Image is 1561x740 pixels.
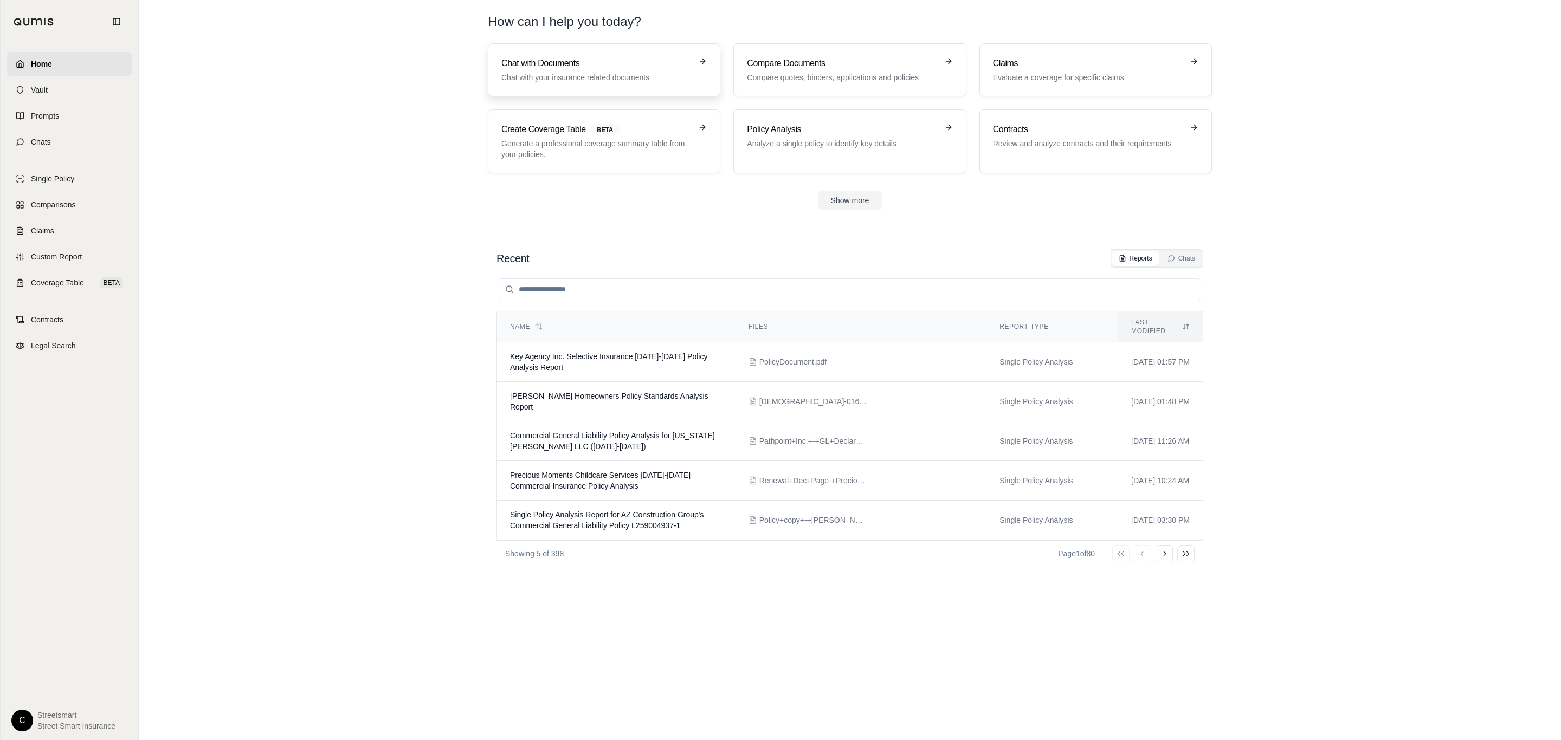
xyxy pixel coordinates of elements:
[759,396,868,407] span: DeclarationPolicy_CA91-016051-00_Richard Lykin.pdf
[7,271,132,295] a: Coverage TableBETA
[1167,254,1195,263] div: Chats
[986,461,1118,501] td: Single Policy Analysis
[979,109,1212,173] a: ContractsReview and analyze contracts and their requirements
[993,57,1183,70] h3: Claims
[747,138,937,149] p: Analyze a single policy to identify key details
[37,720,115,731] span: Street Smart Insurance
[31,314,63,325] span: Contracts
[31,85,48,95] span: Vault
[501,72,692,83] p: Chat with your insurance related documents
[510,322,723,331] div: Name
[979,43,1212,96] a: ClaimsEvaluate a coverage for specific claims
[7,130,132,154] a: Chats
[1118,501,1203,540] td: [DATE] 03:30 PM
[1058,548,1095,559] div: Page 1 of 80
[7,219,132,243] a: Claims
[31,277,84,288] span: Coverage Table
[818,191,882,210] button: Show more
[31,199,75,210] span: Comparisons
[7,52,132,76] a: Home
[1112,251,1159,266] button: Reports
[986,311,1118,342] th: Report Type
[11,710,33,731] div: C
[31,225,54,236] span: Claims
[100,277,123,288] span: BETA
[501,57,692,70] h3: Chat with Documents
[736,311,986,342] th: Files
[7,334,132,358] a: Legal Search
[1161,251,1202,266] button: Chats
[501,123,692,136] h3: Create Coverage Table
[31,59,52,69] span: Home
[7,245,132,269] a: Custom Report
[986,382,1118,421] td: Single Policy Analysis
[31,137,51,147] span: Chats
[37,710,115,720] span: Streetsmart
[733,109,966,173] a: Policy AnalysisAnalyze a single policy to identify key details
[501,138,692,160] p: Generate a professional coverage summary table from your policies.
[7,167,132,191] a: Single Policy
[31,173,74,184] span: Single Policy
[7,104,132,128] a: Prompts
[590,124,620,136] span: BETA
[993,72,1183,83] p: Evaluate a coverage for specific claims
[759,436,868,446] span: Pathpoint+Inc.+-+GL+Declaration+Page+2025-2026.pdf
[747,72,937,83] p: Compare quotes, binders, applications and policies
[31,340,76,351] span: Legal Search
[7,78,132,102] a: Vault
[759,475,868,486] span: Renewal+Dec+Page-+Precious+Moments+Childcare+Services.pdf
[1118,461,1203,501] td: [DATE] 10:24 AM
[496,251,529,266] h2: Recent
[1118,342,1203,382] td: [DATE] 01:57 PM
[488,109,720,173] a: Create Coverage TableBETAGenerate a professional coverage summary table from your policies.
[759,515,868,525] span: Policy+copy+-+Tuscano+GL.pdf
[510,510,704,530] span: Single Policy Analysis Report for AZ Construction Group's Commercial General Liability Policy L25...
[1118,382,1203,421] td: [DATE] 01:48 PM
[747,57,937,70] h3: Compare Documents
[14,18,54,26] img: Qumis Logo
[510,471,691,490] span: Precious Moments Childcare Services 2025-2026 Commercial Insurance Policy Analysis
[759,356,827,367] span: PolicyDocument.pdf
[31,111,59,121] span: Prompts
[1118,421,1203,461] td: [DATE] 11:26 AM
[986,421,1118,461] td: Single Policy Analysis
[505,548,564,559] p: Showing 5 of 398
[488,13,1212,30] h1: How can I help you today?
[510,431,715,451] span: Commercial General Liability Policy Analysis for Washington Phillips LLC (2025-2026)
[986,501,1118,540] td: Single Policy Analysis
[510,392,708,411] span: Richard Lykin Homeowners Policy Standards Analysis Report
[488,43,720,96] a: Chat with DocumentsChat with your insurance related documents
[1119,254,1152,263] div: Reports
[733,43,966,96] a: Compare DocumentsCompare quotes, binders, applications and policies
[7,308,132,332] a: Contracts
[986,342,1118,382] td: Single Policy Analysis
[31,251,82,262] span: Custom Report
[510,352,707,372] span: Key Agency Inc. Selective Insurance 2025-2026 Policy Analysis Report
[747,123,937,136] h3: Policy Analysis
[993,138,1183,149] p: Review and analyze contracts and their requirements
[7,193,132,217] a: Comparisons
[108,13,125,30] button: Collapse sidebar
[993,123,1183,136] h3: Contracts
[1131,318,1190,335] div: Last modified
